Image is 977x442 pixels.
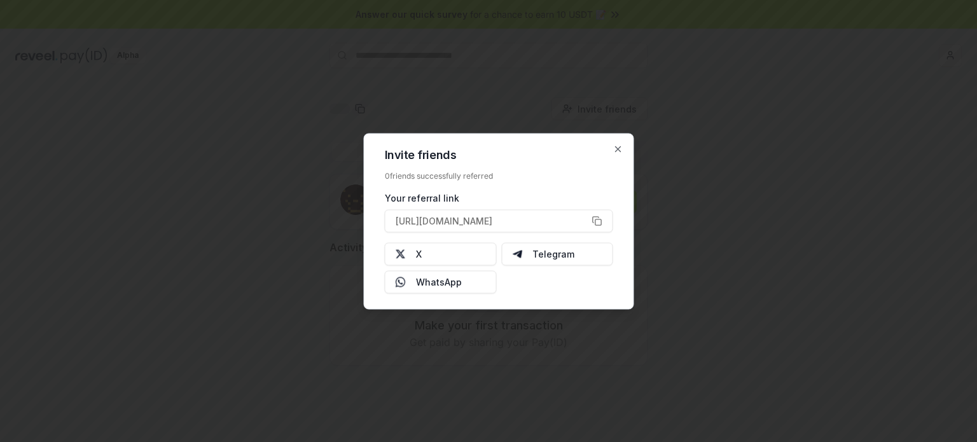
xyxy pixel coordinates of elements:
div: Your referral link [385,191,613,204]
span: [URL][DOMAIN_NAME] [396,214,492,228]
h2: Invite friends [385,149,613,160]
button: [URL][DOMAIN_NAME] [385,209,613,232]
button: X [385,242,497,265]
button: Telegram [501,242,613,265]
img: Whatsapp [396,277,406,287]
div: 0 friends successfully referred [385,170,613,181]
img: Telegram [512,249,522,259]
img: X [396,249,406,259]
button: WhatsApp [385,270,497,293]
